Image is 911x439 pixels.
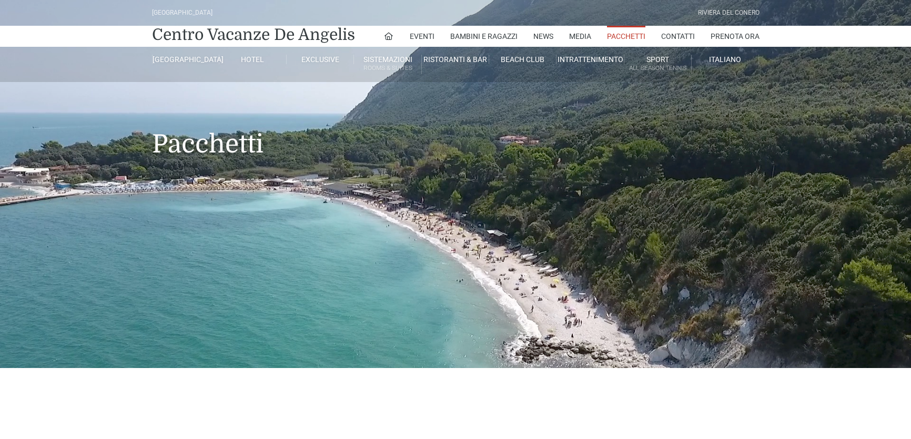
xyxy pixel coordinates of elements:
[152,55,219,64] a: [GEOGRAPHIC_DATA]
[152,82,760,175] h1: Pacchetti
[661,26,695,47] a: Contatti
[711,26,760,47] a: Prenota Ora
[624,55,692,74] a: SportAll Season Tennis
[450,26,518,47] a: Bambini e Ragazzi
[692,55,759,64] a: Italiano
[152,24,355,45] a: Centro Vacanze De Angelis
[569,26,591,47] a: Media
[698,8,760,18] div: Riviera Del Conero
[607,26,645,47] a: Pacchetti
[422,55,489,64] a: Ristoranti & Bar
[287,55,354,64] a: Exclusive
[354,55,421,74] a: SistemazioniRooms & Suites
[489,55,556,64] a: Beach Club
[410,26,434,47] a: Eventi
[354,63,421,73] small: Rooms & Suites
[624,63,691,73] small: All Season Tennis
[709,55,741,64] span: Italiano
[219,55,287,64] a: Hotel
[533,26,553,47] a: News
[152,8,212,18] div: [GEOGRAPHIC_DATA]
[556,55,624,64] a: Intrattenimento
